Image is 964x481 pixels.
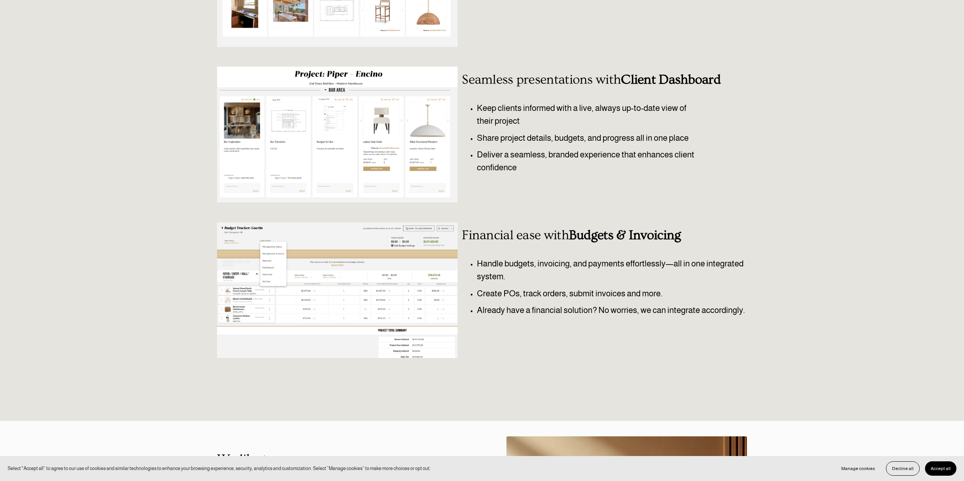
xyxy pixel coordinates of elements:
strong: Client Dashboard [621,72,720,87]
span: Decline all [892,466,914,471]
h3: Financial ease with [462,228,703,243]
p: Deliver a seamless, branded experience that enhances client confidence [477,148,703,174]
button: Decline all [886,461,920,476]
h3: We like to say… [217,452,480,467]
span: Accept all [931,466,951,471]
p: Select “Accept all” to agree to our use of cookies and similar technologies to enhance your brows... [8,465,431,472]
p: Keep clients informed with a live, always up-to-date view of their project [477,102,703,127]
strong: Budgets & Invoicing [569,228,681,243]
p: Share project details, budgets, and progress all in one place [477,132,703,145]
p: Already have a financial solution? No worries, we can integrate accordingly. [477,304,747,317]
p: Create POs, track orders, submit invoices and more. [477,287,747,300]
button: Manage cookies [836,461,881,476]
h3: Seamless presentations with [462,72,725,87]
p: Handle budgets, invoicing, and payments effortlessly—all in one integrated system. [477,257,747,283]
button: Accept all [925,461,956,476]
span: Manage cookies [841,466,875,471]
